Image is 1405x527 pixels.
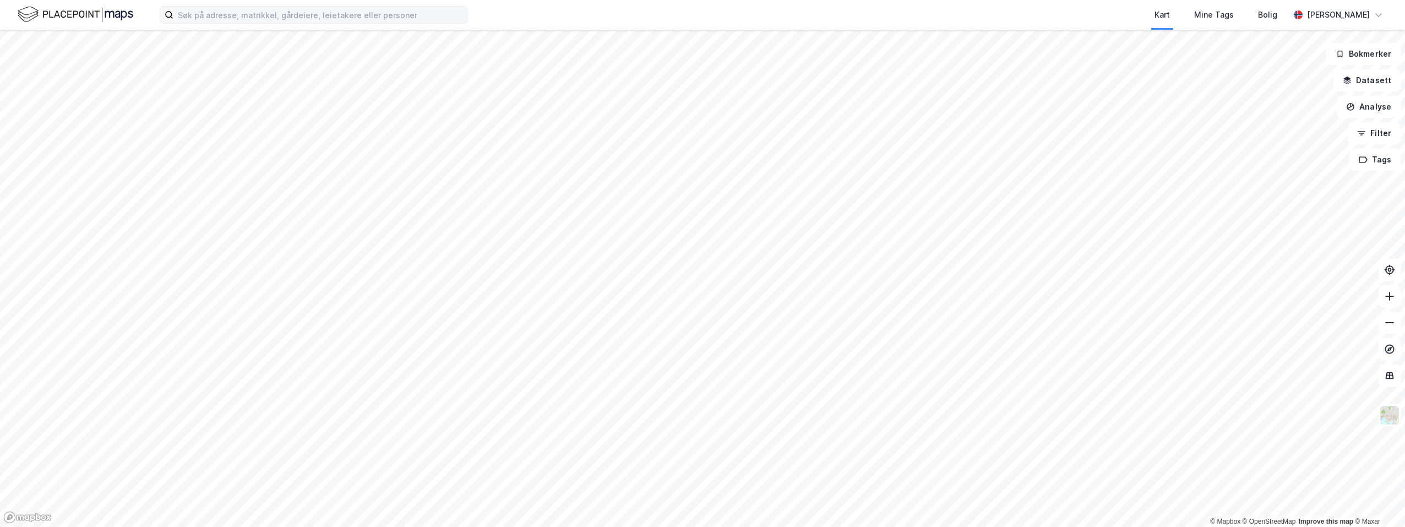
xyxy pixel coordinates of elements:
[1348,122,1401,144] button: Filter
[1349,149,1401,171] button: Tags
[1350,474,1405,527] div: Kontrollprogram for chat
[1350,474,1405,527] iframe: Chat Widget
[1155,8,1170,21] div: Kart
[1258,8,1277,21] div: Bolig
[1379,405,1400,426] img: Z
[1243,518,1296,525] a: OpenStreetMap
[1194,8,1234,21] div: Mine Tags
[173,7,467,23] input: Søk på adresse, matrikkel, gårdeiere, leietakere eller personer
[1299,518,1353,525] a: Improve this map
[18,5,133,24] img: logo.f888ab2527a4732fd821a326f86c7f29.svg
[1333,69,1401,91] button: Datasett
[3,511,52,524] a: Mapbox homepage
[1307,8,1370,21] div: [PERSON_NAME]
[1337,96,1401,118] button: Analyse
[1210,518,1240,525] a: Mapbox
[1326,43,1401,65] button: Bokmerker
